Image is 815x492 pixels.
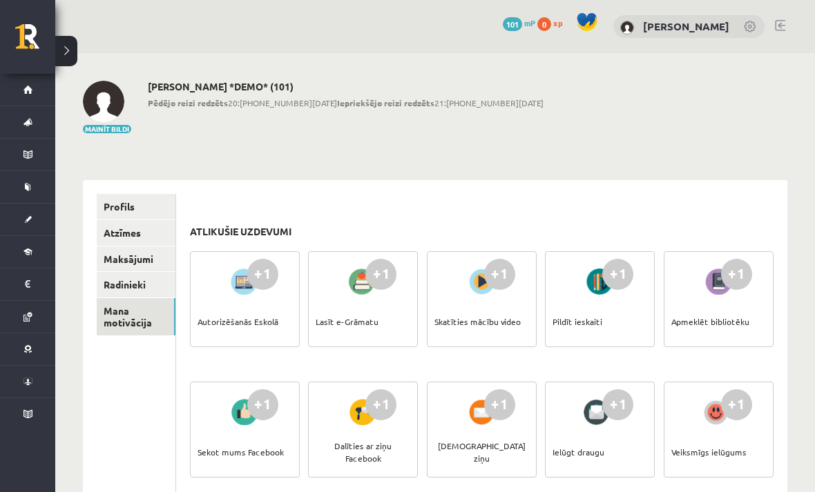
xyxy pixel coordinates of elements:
[671,297,749,346] div: Apmeklēt bibliotēku
[97,220,175,246] a: Atzīmes
[602,389,633,420] div: +1
[15,24,55,59] a: Rīgas 1. Tālmācības vidusskola
[198,428,284,476] div: Sekot mums Facebook
[190,226,291,237] h3: Atlikušie uzdevumi
[537,17,551,31] span: 0
[198,297,278,346] div: Autorizēšanās Eskolā
[553,428,604,476] div: Ielūgt draugu
[190,251,300,347] a: +1 Autorizēšanās Eskolā
[553,297,602,346] div: Pildīt ieskaiti
[337,97,434,108] b: Iepriekšējo reizi redzēts
[148,97,228,108] b: Pēdējo reizi redzēts
[83,81,124,122] img: Darja Degtjarjova
[503,17,522,31] span: 101
[721,389,752,420] div: +1
[148,97,544,109] span: 20:[PHONE_NUMBER][DATE] 21:[PHONE_NUMBER][DATE]
[365,389,396,420] div: +1
[97,298,175,335] a: Mana motivācija
[537,17,569,28] a: 0 xp
[503,17,535,28] a: 101 mP
[484,389,515,420] div: +1
[671,428,747,476] div: Veiksmīgs ielūgums
[553,17,562,28] span: xp
[316,428,410,476] div: Dalīties ar ziņu Facebook
[97,194,175,219] a: Profils
[83,125,131,133] button: Mainīt bildi
[620,21,634,35] img: Darja Degtjarjova
[365,259,396,290] div: +1
[97,246,175,272] a: Maksājumi
[643,19,729,33] a: [PERSON_NAME]
[97,272,175,297] a: Radinieki
[316,297,378,346] div: Lasīt e-Grāmatu
[434,297,521,346] div: Skatīties mācību video
[247,259,278,290] div: +1
[434,428,529,476] div: [DEMOGRAPHIC_DATA] ziņu
[524,17,535,28] span: mP
[484,259,515,290] div: +1
[148,81,544,92] h2: [PERSON_NAME] *DEMO* (101)
[602,259,633,290] div: +1
[721,259,752,290] div: +1
[247,389,278,420] div: +1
